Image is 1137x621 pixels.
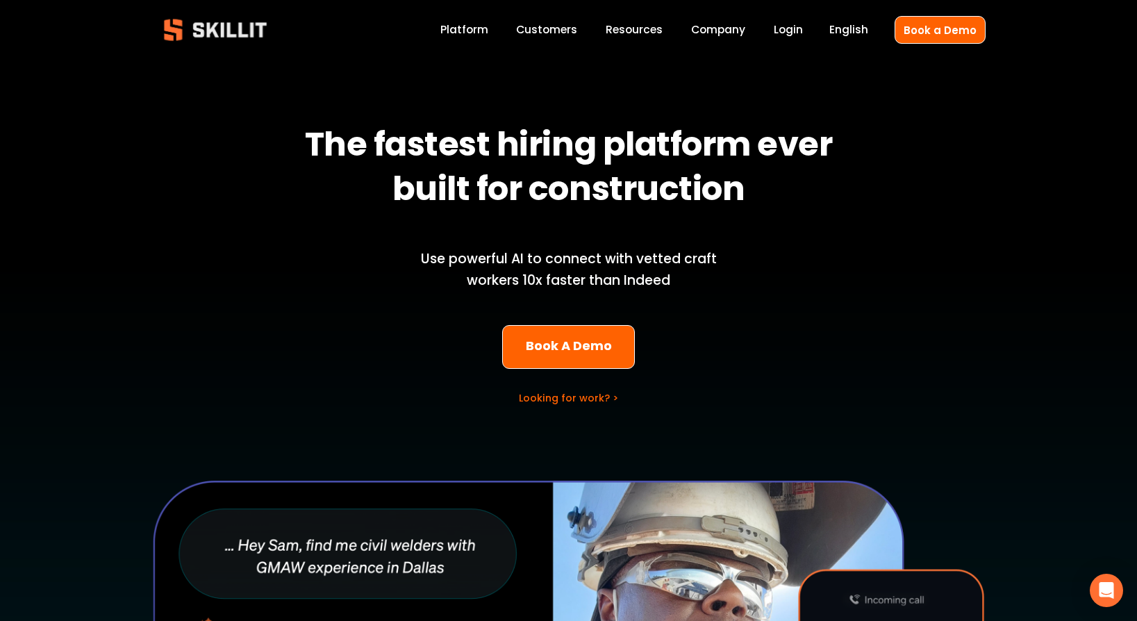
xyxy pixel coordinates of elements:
a: folder dropdown [606,21,663,40]
span: English [829,22,868,38]
a: Company [691,21,745,40]
p: Use powerful AI to connect with vetted craft workers 10x faster than Indeed [397,249,740,291]
a: Customers [516,21,577,40]
a: Login [774,21,803,40]
strong: The fastest hiring platform ever built for construction [305,119,839,220]
div: language picker [829,21,868,40]
a: Platform [440,21,488,40]
a: Book A Demo [502,325,635,369]
img: Skillit [152,9,279,51]
a: Book a Demo [895,16,986,43]
a: Looking for work? > [519,391,618,405]
span: Resources [606,22,663,38]
div: Open Intercom Messenger [1090,574,1123,607]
